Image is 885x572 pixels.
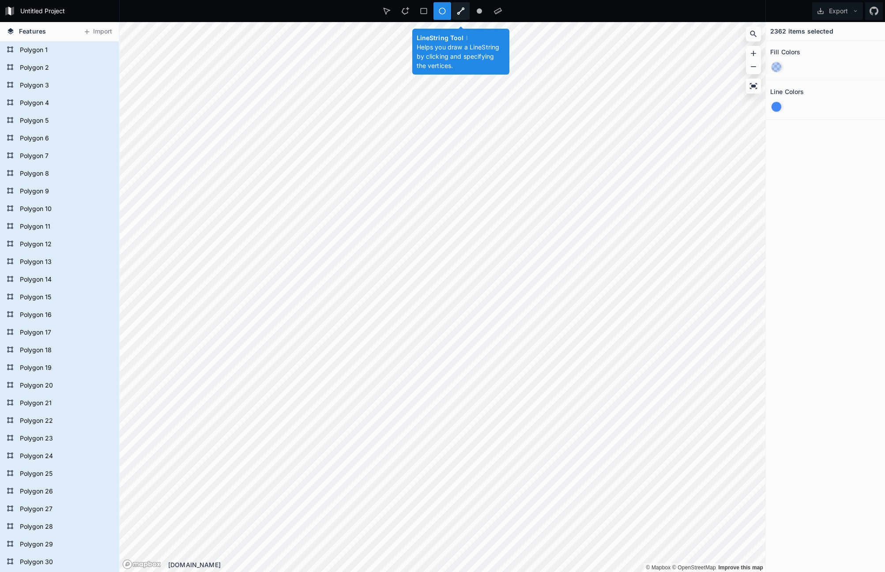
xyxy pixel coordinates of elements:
p: Helps you draw a LineString by clicking and specifying the vertices. [417,42,505,70]
h2: Line Colors [770,85,804,98]
button: Import [79,25,117,39]
h4: 2362 items selected [770,26,833,36]
div: [DOMAIN_NAME] [168,560,765,569]
a: Mapbox logo [122,559,161,569]
span: Features [19,26,46,36]
a: Mapbox [646,564,670,571]
h4: LineString Tool [417,33,505,42]
a: Map feedback [718,564,763,571]
h2: Fill Colors [770,45,801,59]
span: l [466,34,467,41]
a: OpenStreetMap [672,564,716,571]
button: Export [812,2,863,20]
